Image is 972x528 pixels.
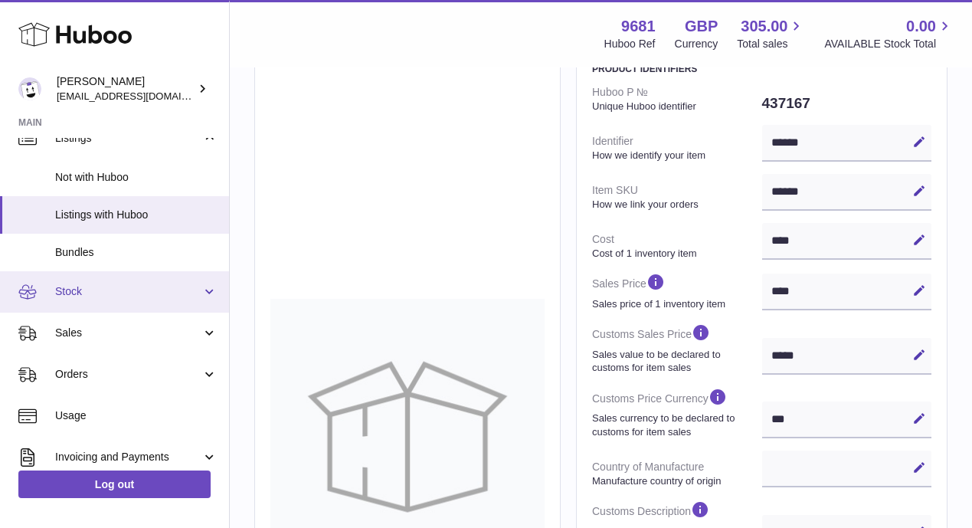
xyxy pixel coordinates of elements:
dt: Customs Price Currency [592,381,762,444]
dt: Huboo P № [592,79,762,119]
strong: How we link your orders [592,198,758,212]
h3: Product Identifiers [592,63,931,75]
dt: Country of Manufacture [592,454,762,494]
div: Huboo Ref [604,37,656,51]
strong: Manufacture country of origin [592,474,758,488]
a: Log out [18,471,211,498]
span: Invoicing and Payments [55,450,201,464]
span: AVAILABLE Stock Total [824,37,954,51]
dt: Customs Sales Price [592,316,762,380]
span: Orders [55,367,201,382]
dt: Sales Price [592,266,762,316]
span: 305.00 [741,16,787,37]
span: Usage [55,408,218,423]
strong: Cost of 1 inventory item [592,247,758,261]
span: Listings [55,131,201,146]
strong: GBP [685,16,718,37]
strong: Sales currency to be declared to customs for item sales [592,412,758,438]
div: Currency [675,37,718,51]
span: Listings with Huboo [55,208,218,222]
span: 0.00 [906,16,936,37]
dt: Cost [592,226,762,266]
span: [EMAIL_ADDRESS][DOMAIN_NAME] [57,90,225,102]
img: hello@colourchronicles.com [18,77,41,100]
span: Bundles [55,245,218,260]
span: Sales [55,326,201,340]
strong: 9681 [621,16,656,37]
a: 305.00 Total sales [737,16,805,51]
span: Total sales [737,37,805,51]
strong: Sales value to be declared to customs for item sales [592,348,758,375]
strong: Sales price of 1 inventory item [592,297,758,311]
dt: Identifier [592,128,762,168]
span: Not with Huboo [55,170,218,185]
strong: How we identify your item [592,149,758,162]
dd: 437167 [762,87,932,120]
div: [PERSON_NAME] [57,74,195,103]
strong: Unique Huboo identifier [592,100,758,113]
span: Stock [55,284,201,299]
a: 0.00 AVAILABLE Stock Total [824,16,954,51]
dt: Item SKU [592,177,762,217]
